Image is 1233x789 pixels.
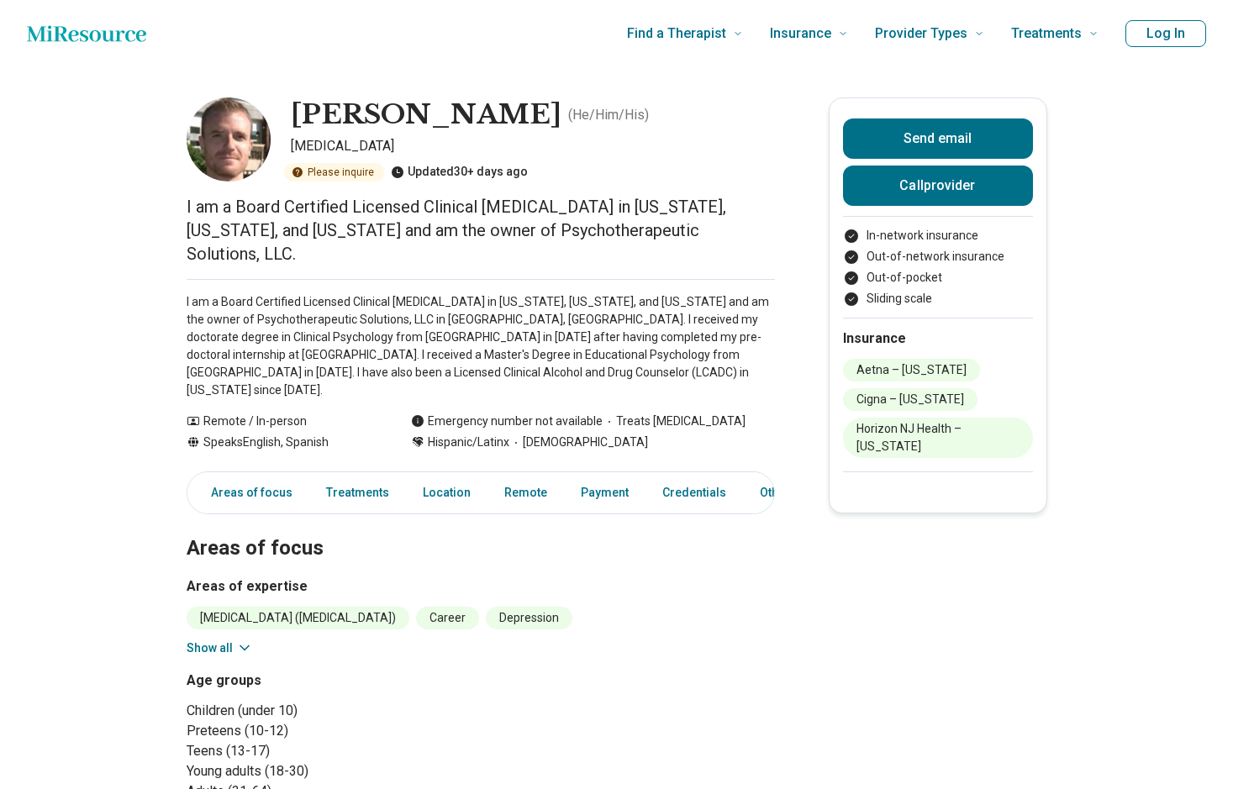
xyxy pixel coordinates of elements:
[187,741,474,761] li: Teens (13-17)
[187,576,775,597] h3: Areas of expertise
[411,413,603,430] div: Emergency number not available
[391,163,528,181] div: Updated 30+ days ago
[284,163,384,181] div: Please inquire
[187,494,775,563] h2: Areas of focus
[316,476,399,510] a: Treatments
[843,118,1033,159] button: Send email
[571,476,639,510] a: Payment
[27,17,146,50] a: Home page
[187,97,271,181] img: Alfredo Lowe, Psychologist
[494,476,557,510] a: Remote
[1125,20,1206,47] button: Log In
[187,671,474,691] h3: Age groups
[187,761,474,781] li: Young adults (18-30)
[486,607,572,629] li: Depression
[843,359,980,381] li: Aetna – [US_STATE]
[627,22,726,45] span: Find a Therapist
[843,248,1033,266] li: Out-of-network insurance
[187,434,377,451] div: Speaks English, Spanish
[843,269,1033,287] li: Out-of-pocket
[187,701,474,721] li: Children (under 10)
[750,476,810,510] a: Other
[428,434,509,451] span: Hispanic/Latinx
[416,607,479,629] li: Career
[843,227,1033,245] li: In-network insurance
[875,22,967,45] span: Provider Types
[843,227,1033,308] ul: Payment options
[843,166,1033,206] button: Callprovider
[187,293,775,399] p: I am a Board Certified Licensed Clinical [MEDICAL_DATA] in [US_STATE], [US_STATE], and [US_STATE]...
[187,607,409,629] li: [MEDICAL_DATA] ([MEDICAL_DATA])
[509,434,648,451] span: [DEMOGRAPHIC_DATA]
[187,721,474,741] li: Preteens (10-12)
[843,329,1033,349] h2: Insurance
[187,413,377,430] div: Remote / In-person
[191,476,303,510] a: Areas of focus
[843,388,977,411] li: Cigna – [US_STATE]
[413,476,481,510] a: Location
[1011,22,1082,45] span: Treatments
[652,476,736,510] a: Credentials
[291,136,775,156] p: [MEDICAL_DATA]
[568,105,649,125] p: ( He/Him/His )
[843,290,1033,308] li: Sliding scale
[603,413,746,430] span: Treats [MEDICAL_DATA]
[843,418,1033,458] li: Horizon NJ Health – [US_STATE]
[187,195,775,266] p: I am a Board Certified Licensed Clinical [MEDICAL_DATA] in [US_STATE], [US_STATE], and [US_STATE]...
[187,639,253,657] button: Show all
[770,22,831,45] span: Insurance
[291,97,561,133] h1: [PERSON_NAME]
